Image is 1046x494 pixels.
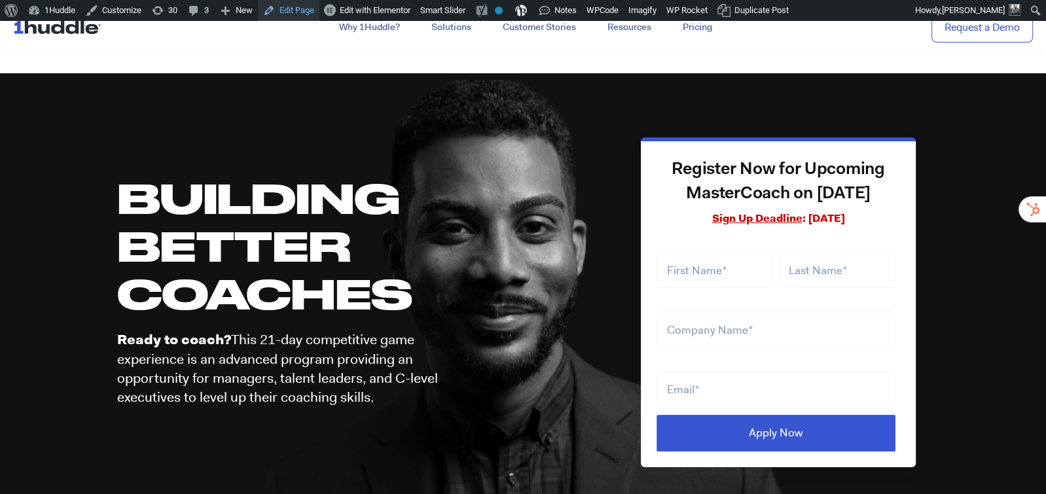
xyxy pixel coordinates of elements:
input: Apply Now [657,415,895,451]
input: Email* [657,371,895,407]
span: Sign Up Deadline [712,211,803,225]
img: ... [13,14,107,39]
img: Avatar photo [1009,4,1020,16]
a: Pricing [666,16,727,39]
input: Company Name* [657,311,895,347]
strong: Register Now for Upcoming MasterCoach on [DATE] [672,162,885,203]
a: Solutions [415,16,486,39]
p: This 21-day competitive game experience is an advanced program providing an opportunity for manag... [117,330,474,408]
a: Customer Stories [486,16,591,39]
input: First Name* [657,252,773,288]
span: Edit with Elementor [340,5,410,15]
span: : [DATE] [712,211,845,225]
b: Ready to coach? [117,330,231,349]
div: No index [495,7,503,14]
a: Resources [591,16,666,39]
h1: BUILDING BETTER COACHES [117,174,513,318]
a: Request a Demo [931,11,1033,43]
span: [PERSON_NAME] [942,5,1005,15]
input: Last Name* [778,252,895,288]
a: Why 1Huddle? [323,16,415,39]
